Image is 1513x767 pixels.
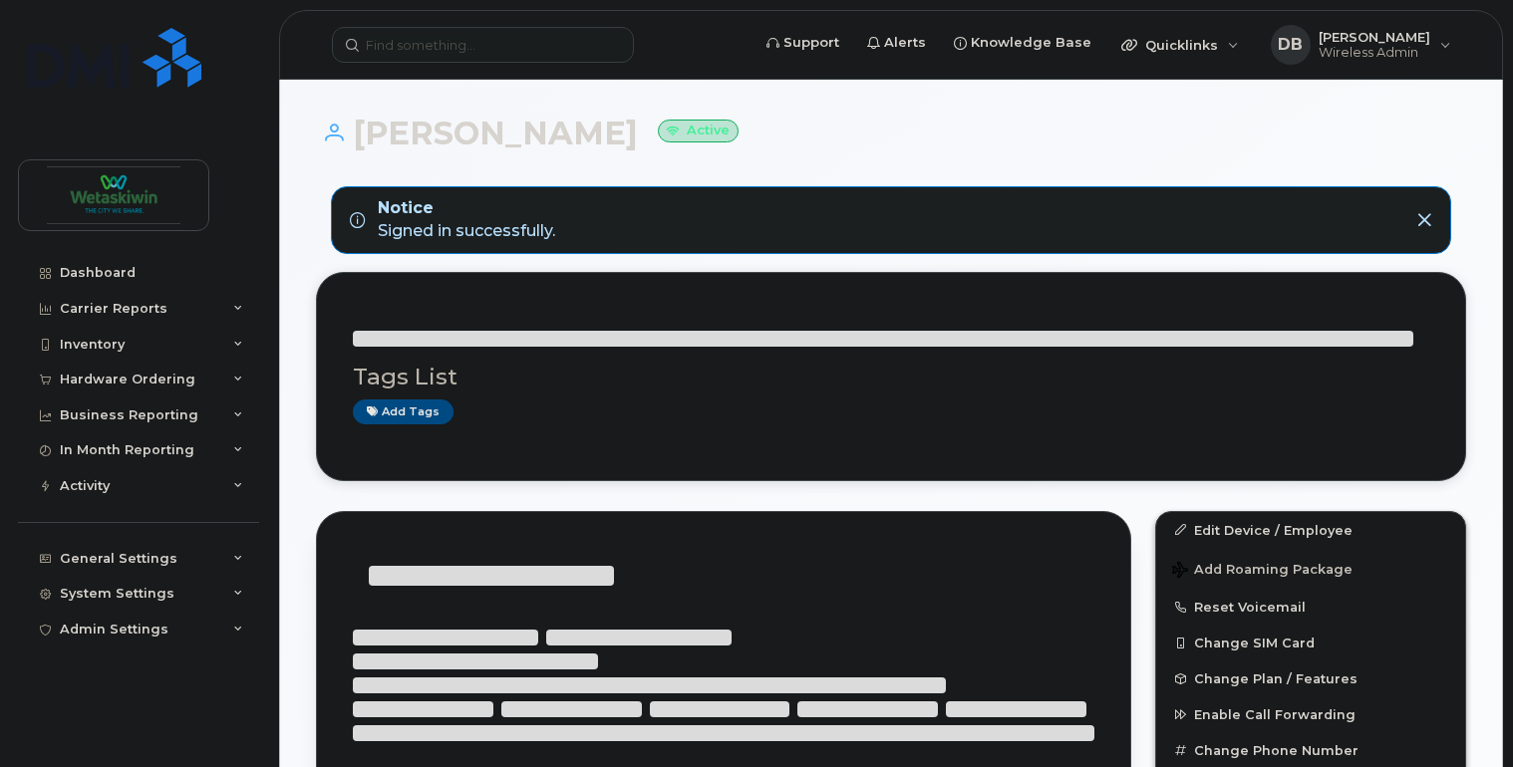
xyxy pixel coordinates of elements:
button: Reset Voicemail [1156,589,1465,625]
h1: [PERSON_NAME] [316,116,1466,150]
button: Change Plan / Features [1156,660,1465,696]
h3: Tags List [353,365,1429,389]
span: Add Roaming Package [1172,562,1353,581]
strong: Notice [378,197,555,220]
button: Enable Call Forwarding [1156,696,1465,732]
span: Enable Call Forwarding [1194,707,1356,722]
div: Signed in successfully. [378,197,555,243]
span: Change Plan / Features [1194,671,1358,686]
button: Change SIM Card [1156,625,1465,660]
a: Add tags [353,399,454,424]
button: Add Roaming Package [1156,548,1465,589]
small: Active [658,120,739,142]
a: Edit Device / Employee [1156,512,1465,548]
